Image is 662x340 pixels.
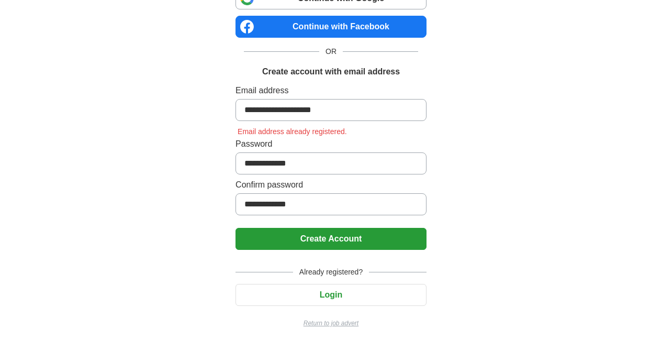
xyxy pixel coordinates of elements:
label: Email address [235,84,427,97]
span: Email address already registered. [235,127,349,136]
label: Confirm password [235,179,427,191]
button: Login [235,284,427,306]
a: Login [235,290,427,299]
h1: Create account with email address [262,65,400,78]
a: Continue with Facebook [235,16,427,38]
button: Create Account [235,228,427,250]
a: Return to job advert [235,319,427,328]
label: Password [235,138,427,150]
span: OR [319,46,343,57]
span: Already registered? [293,267,369,278]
